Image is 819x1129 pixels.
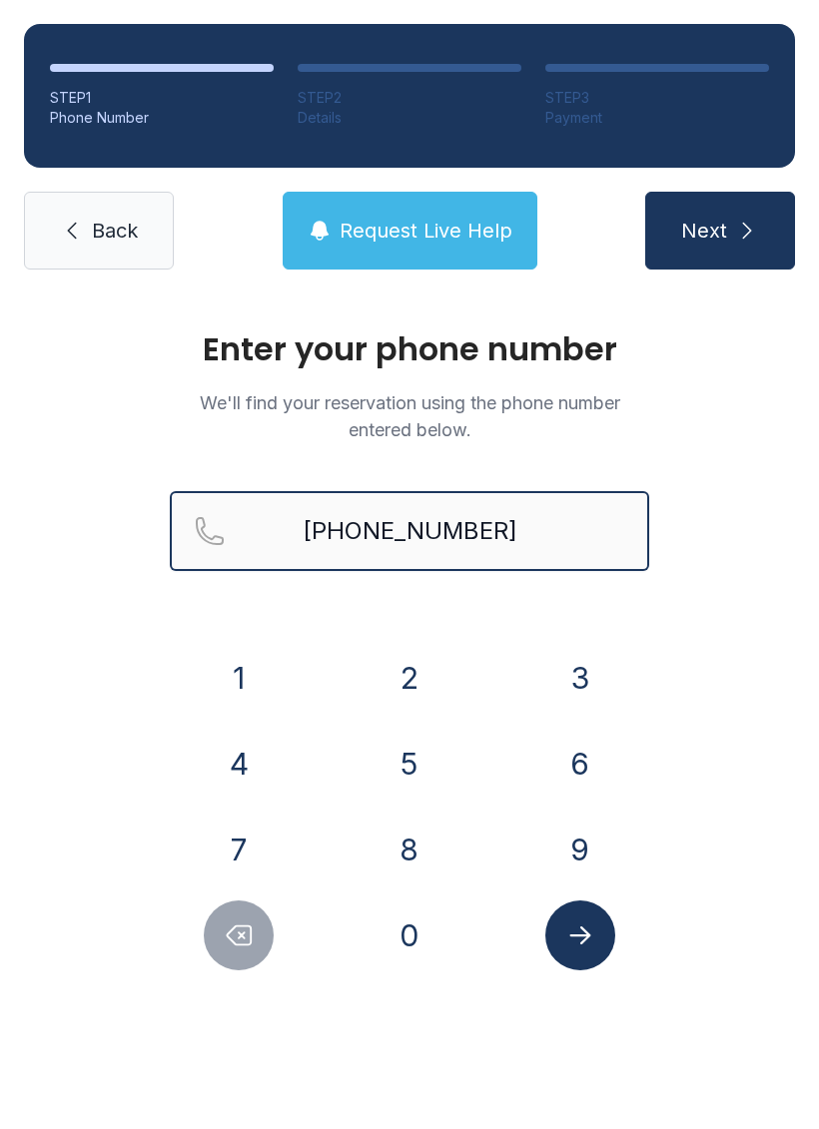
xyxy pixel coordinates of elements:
div: STEP 1 [50,88,274,108]
button: 6 [545,729,615,799]
div: Payment [545,108,769,128]
button: 5 [375,729,444,799]
button: 4 [204,729,274,799]
button: Delete number [204,900,274,970]
h1: Enter your phone number [170,333,649,365]
p: We'll find your reservation using the phone number entered below. [170,389,649,443]
button: 2 [375,643,444,713]
span: Request Live Help [340,217,512,245]
button: 9 [545,815,615,884]
span: Next [681,217,727,245]
div: Details [298,108,521,128]
button: 0 [375,900,444,970]
input: Reservation phone number [170,491,649,571]
div: Phone Number [50,108,274,128]
span: Back [92,217,138,245]
button: Submit lookup form [545,900,615,970]
button: 7 [204,815,274,884]
button: 8 [375,815,444,884]
button: 1 [204,643,274,713]
div: STEP 2 [298,88,521,108]
button: 3 [545,643,615,713]
div: STEP 3 [545,88,769,108]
